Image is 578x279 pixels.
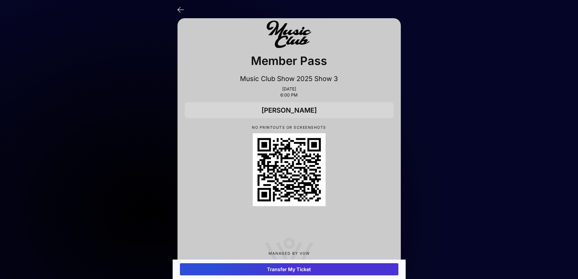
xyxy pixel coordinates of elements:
div: QR Code [253,133,326,206]
p: Music Club Show 2025 Show 3 [185,74,394,83]
p: NO PRINTOUTS OR SCREENSHOTS [185,125,394,130]
p: [DATE] [185,87,394,91]
p: 6:00 PM [185,93,394,97]
p: Member Pass [185,52,394,70]
div: [PERSON_NAME] [185,102,394,118]
button: Transfer My Ticket [180,263,398,275]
